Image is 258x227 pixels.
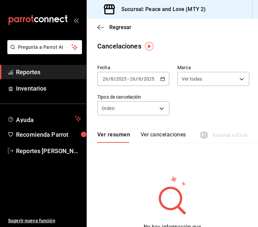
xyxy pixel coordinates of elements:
[16,84,81,93] span: Inventarios
[116,5,206,13] h3: Sucursal: Peace and Love (MTY 2)
[7,40,82,54] button: Pregunta a Parrot AI
[97,41,141,51] div: Cancelaciones
[108,76,110,82] span: /
[177,65,249,70] label: Marca
[97,95,169,99] label: Tipos de cancelación
[97,131,130,143] button: Ver resumen
[97,65,169,70] label: Fecha
[97,24,131,30] button: Regresar
[141,76,143,82] span: /
[141,131,186,143] button: Ver cancelaciones
[16,115,72,123] span: Ayuda
[73,17,79,23] button: open_drawer_menu
[110,76,114,82] input: --
[102,76,108,82] input: --
[5,48,82,55] a: Pregunta a Parrot AI
[182,76,202,82] span: Ver todas
[102,105,115,112] span: Orden
[138,76,141,82] input: --
[136,76,138,82] span: /
[109,24,131,30] span: Regresar
[18,44,72,51] span: Pregunta a Parrot AI
[97,131,186,143] div: navigation tabs
[16,130,81,139] span: Recomienda Parrot
[145,42,153,50] img: Tooltip marker
[143,76,155,82] input: ----
[16,68,81,77] span: Reportes
[128,76,129,82] span: -
[16,146,81,155] span: Reportes [PERSON_NAME]
[130,76,136,82] input: --
[114,76,116,82] span: /
[116,76,127,82] input: ----
[8,217,81,224] span: Sugerir nueva función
